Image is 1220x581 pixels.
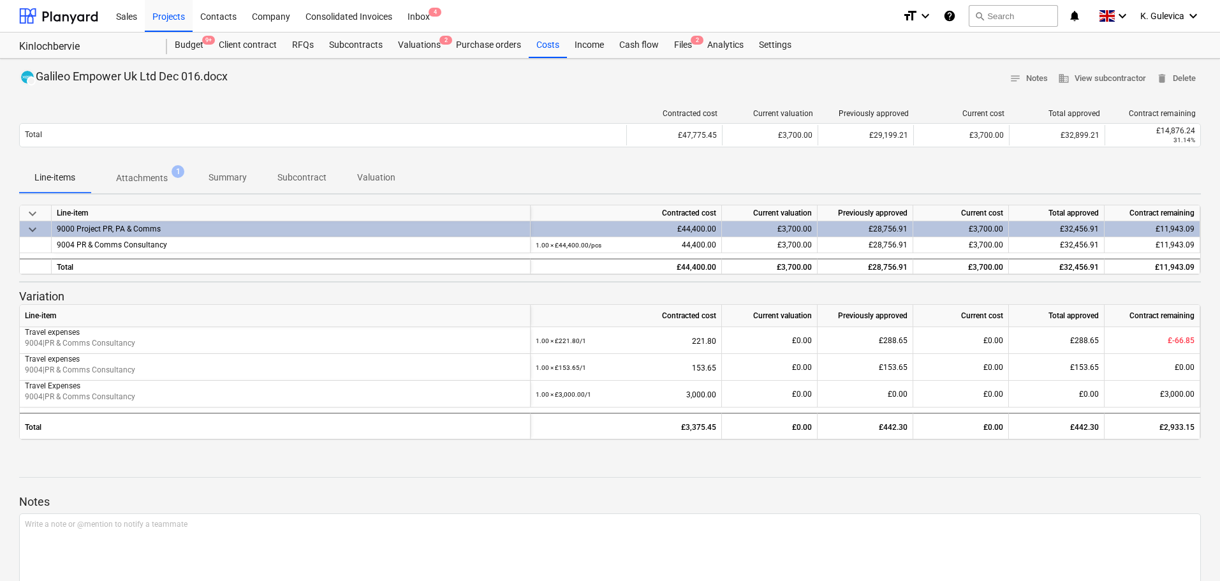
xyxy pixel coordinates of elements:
div: Line-item [20,305,531,327]
div: Total [20,413,531,439]
a: Analytics [700,33,751,58]
div: Total approved [1009,305,1105,327]
small: 31.14% [1173,136,1195,143]
div: £32,456.91 [1009,221,1105,237]
div: Current cost [913,305,1009,327]
div: £3,000.00 [1110,381,1194,408]
small: 1.00 × £3,000.00 / 1 [536,391,591,398]
p: Travel Expenses [25,381,525,392]
div: Budget [167,33,211,58]
div: Current valuation [722,205,818,221]
button: View subcontractor [1053,69,1151,89]
p: Attachments [116,172,168,185]
div: £44,400.00 [531,258,722,274]
span: Delete [1156,71,1196,86]
a: Cash flow [612,33,666,58]
iframe: Chat Widget [1156,520,1220,581]
div: £0.00 [818,381,913,408]
small: 1.00 × £153.65 / 1 [536,364,586,371]
div: Contract remaining [1105,305,1200,327]
div: £47,775.45 [626,125,722,145]
a: Files2 [666,33,700,58]
div: Previously approved [818,305,913,327]
i: keyboard_arrow_down [1186,8,1201,24]
div: £3,700.00 [722,125,818,145]
span: 9000 Project PR, PA & Comms [57,224,161,233]
div: £442.30 [818,413,913,439]
small: 1.00 × £221.80 / 1 [536,337,586,344]
div: 153.65 [536,354,716,381]
div: £28,756.91 [818,221,913,237]
p: 9004 | PR & Comms Consultancy [25,338,525,349]
div: 3,000.00 [536,381,716,408]
div: Invoice has been synced with Xero and its status is currently DRAFT [19,69,36,85]
div: RFQs [284,33,321,58]
div: £28,756.91 [818,237,913,253]
a: Subcontracts [321,33,390,58]
span: notes [1010,73,1021,84]
span: 1 [172,165,184,178]
div: £3,700.00 [913,221,1009,237]
p: Total [25,129,42,140]
div: £0.00 [722,413,818,439]
div: Contract remaining [1105,205,1200,221]
div: Previously approved [818,205,913,221]
a: Purchase orders [448,33,529,58]
p: Notes [19,494,1201,510]
div: Total approved [1015,109,1100,118]
div: £29,199.21 [818,125,913,145]
span: keyboard_arrow_down [25,206,40,221]
div: £44,400.00 [531,221,722,237]
a: Budget9+ [167,33,211,58]
p: 9004 | PR & Comms Consultancy [25,365,525,376]
div: £0.00 [1009,381,1105,408]
span: Notes [1010,71,1048,86]
div: Line-item [52,205,531,221]
span: 2 [691,36,703,45]
i: format_size [902,8,918,24]
p: Line-items [34,171,75,184]
div: Current valuation [722,305,818,327]
p: Travel expenses [25,327,525,338]
a: Income [567,33,612,58]
p: Valuation [357,171,395,184]
div: Total [52,258,531,274]
button: Search [969,5,1058,27]
div: £0.00 [913,381,1009,408]
div: Current valuation [728,109,813,118]
span: 2 [439,36,452,45]
div: Current cost [919,109,1004,118]
p: 9004 | PR & Comms Consultancy [25,392,525,402]
div: £0.00 [1110,354,1194,381]
img: xero.svg [21,71,34,84]
div: Client contract [211,33,284,58]
div: £-66.85 [1110,327,1194,354]
div: Total approved [1009,205,1105,221]
p: Travel expenses [25,354,525,365]
div: Valuations [390,33,448,58]
div: Contracted cost [632,109,717,118]
span: View subcontractor [1058,71,1146,86]
div: 221.80 [536,327,716,355]
span: delete [1156,73,1168,84]
div: £3,700.00 [913,125,1009,145]
div: £32,899.21 [1009,125,1105,145]
div: Files [666,33,700,58]
div: £0.00 [722,327,818,354]
div: £11,943.09 [1110,237,1194,253]
div: £0.00 [722,354,818,381]
a: Valuations2 [390,33,448,58]
span: keyboard_arrow_down [25,222,40,237]
p: Galileo Empower Uk Ltd Dec 016.docx [36,69,228,85]
div: £442.30 [1009,413,1105,439]
small: 1.00 × £44,400.00 / pcs [536,242,601,249]
a: Costs [529,33,567,58]
div: £14,876.24 [1110,126,1195,135]
button: Notes [1004,69,1053,89]
div: £0.00 [913,327,1009,354]
span: K. Gulevica [1140,11,1184,21]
